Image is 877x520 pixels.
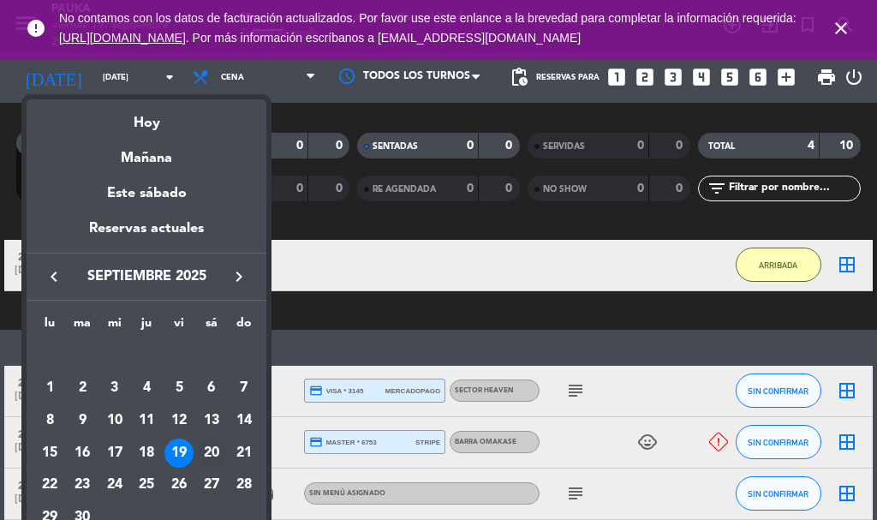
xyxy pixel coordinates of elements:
td: 1 de septiembre de 2025 [33,373,66,405]
div: 2 [68,374,97,403]
td: 12 de septiembre de 2025 [163,404,195,437]
div: 27 [197,471,226,500]
div: 6 [197,374,226,403]
td: 13 de septiembre de 2025 [195,404,228,437]
td: 15 de septiembre de 2025 [33,437,66,469]
i: keyboard_arrow_left [44,266,64,287]
th: sábado [195,314,228,340]
div: 11 [132,406,161,435]
td: 27 de septiembre de 2025 [195,469,228,502]
th: lunes [33,314,66,340]
div: 15 [35,439,64,468]
td: 18 de septiembre de 2025 [131,437,164,469]
td: 6 de septiembre de 2025 [195,373,228,405]
td: 28 de septiembre de 2025 [228,469,260,502]
div: 24 [100,471,129,500]
td: 11 de septiembre de 2025 [131,404,164,437]
td: SEP. [33,340,260,373]
div: 9 [68,406,97,435]
div: 28 [230,471,259,500]
div: 17 [100,439,129,468]
div: Este sábado [27,170,266,218]
td: 23 de septiembre de 2025 [66,469,98,502]
td: 8 de septiembre de 2025 [33,404,66,437]
div: 26 [164,471,194,500]
div: Mañana [27,134,266,170]
th: viernes [163,314,195,340]
td: 20 de septiembre de 2025 [195,437,228,469]
div: 23 [68,471,97,500]
div: 8 [35,406,64,435]
div: 13 [197,406,226,435]
button: keyboard_arrow_left [39,266,69,288]
div: 19 [164,439,194,468]
div: 18 [132,439,161,468]
th: martes [66,314,98,340]
td: 4 de septiembre de 2025 [131,373,164,405]
td: 25 de septiembre de 2025 [131,469,164,502]
div: 1 [35,374,64,403]
th: domingo [228,314,260,340]
div: 21 [230,439,259,468]
div: 10 [100,406,129,435]
i: keyboard_arrow_right [229,266,249,287]
th: miércoles [98,314,131,340]
td: 2 de septiembre de 2025 [66,373,98,405]
td: 26 de septiembre de 2025 [163,469,195,502]
div: 14 [230,406,259,435]
td: 7 de septiembre de 2025 [228,373,260,405]
td: 14 de septiembre de 2025 [228,404,260,437]
td: 16 de septiembre de 2025 [66,437,98,469]
td: 22 de septiembre de 2025 [33,469,66,502]
td: 19 de septiembre de 2025 [163,437,195,469]
td: 3 de septiembre de 2025 [98,373,131,405]
div: 5 [164,374,194,403]
span: septiembre 2025 [69,266,224,288]
div: Reservas actuales [27,218,266,253]
div: 16 [68,439,97,468]
div: 20 [197,439,226,468]
th: jueves [131,314,164,340]
div: 25 [132,471,161,500]
button: keyboard_arrow_right [224,266,254,288]
td: 5 de septiembre de 2025 [163,373,195,405]
div: 3 [100,374,129,403]
td: 21 de septiembre de 2025 [228,437,260,469]
div: 12 [164,406,194,435]
td: 10 de septiembre de 2025 [98,404,131,437]
td: 9 de septiembre de 2025 [66,404,98,437]
td: 17 de septiembre de 2025 [98,437,131,469]
div: 4 [132,374,161,403]
td: 24 de septiembre de 2025 [98,469,131,502]
div: 22 [35,471,64,500]
div: 7 [230,374,259,403]
div: Hoy [27,99,266,134]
